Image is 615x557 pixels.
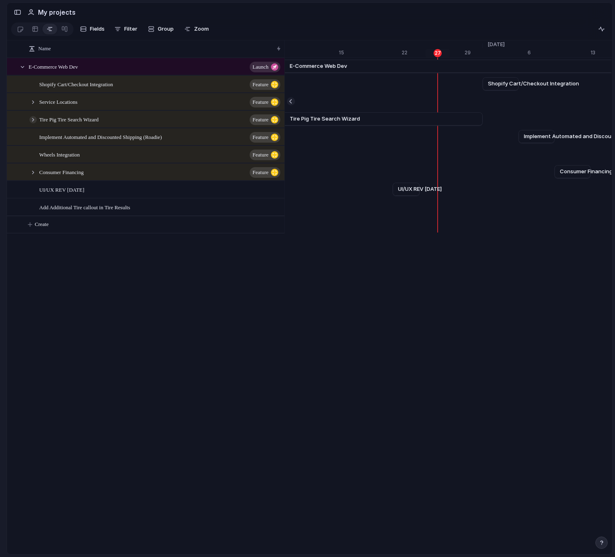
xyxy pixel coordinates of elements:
[253,167,268,178] span: Feature
[250,62,280,72] button: launch
[290,115,360,123] span: Tire Pig Tire Search Wizard
[465,49,483,56] div: 29
[339,49,402,56] div: 15
[158,25,174,33] span: Group
[560,166,585,178] a: Consumer Financing
[250,132,280,143] button: Feature
[39,185,84,194] span: UI/UX REV [DATE]
[39,132,162,141] span: Implement Automated and Discounted Shipping (Roadie)
[144,22,178,36] button: Group
[38,7,76,17] h2: My projects
[398,183,414,195] a: UI/UX REV [DATE]
[483,40,510,49] span: [DATE]
[253,61,268,73] span: launch
[250,79,280,90] button: Feature
[39,79,113,89] span: Shopify Cart/Checkout Integration
[250,97,280,107] button: Feature
[250,150,280,160] button: Feature
[194,25,209,33] span: Zoom
[15,216,297,233] button: Create
[250,114,280,125] button: Feature
[528,49,590,56] div: 6
[488,78,513,90] a: Shopify Cart/Checkout Integration
[398,185,442,193] span: UI/UX REV [DATE]
[29,62,78,71] span: E-Commerce Web Dev
[402,49,465,56] div: 22
[253,149,268,161] span: Feature
[488,80,579,88] span: Shopify Cart/Checkout Integration
[181,22,212,36] button: Zoom
[39,202,130,212] span: Add Additional Tire callout in Tire Results
[35,220,49,228] span: Create
[250,167,280,178] button: Feature
[124,25,137,33] span: Filter
[39,167,84,177] span: Consumer Financing
[253,114,268,125] span: Feature
[253,79,268,90] span: Feature
[111,22,141,36] button: Filter
[253,96,268,108] span: Feature
[39,150,80,159] span: Wheels Integration
[39,97,78,106] span: Service Locations
[276,49,339,56] div: 8
[434,49,442,57] div: 27
[90,25,105,33] span: Fields
[524,130,549,143] a: Implement Automated and Discounted Shipping (Roadie)
[290,62,347,70] span: E-Commerce Web Dev
[560,168,613,176] span: Consumer Financing
[39,114,98,124] span: Tire Pig Tire Search Wizard
[253,132,268,143] span: Feature
[77,22,108,36] button: Fields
